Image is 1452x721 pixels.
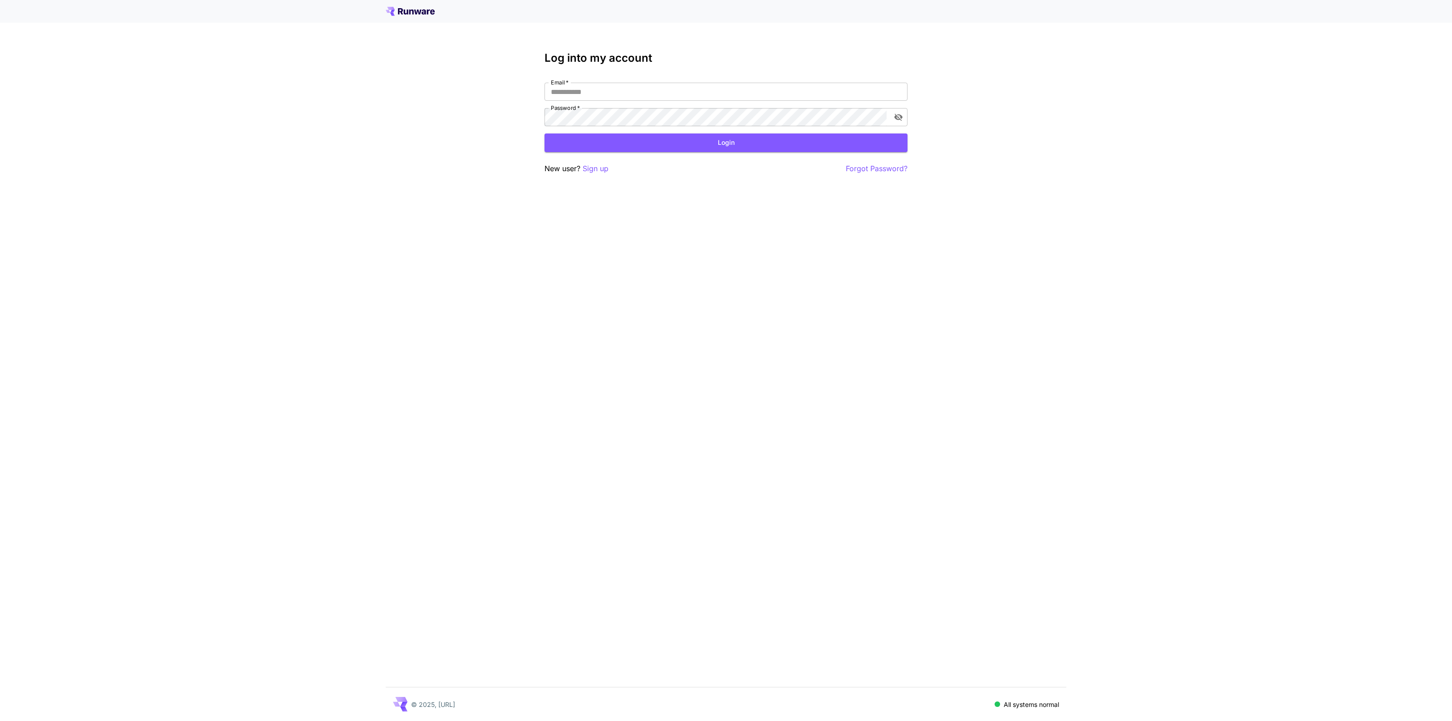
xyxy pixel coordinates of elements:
button: Login [544,133,907,152]
button: Sign up [583,163,608,174]
h3: Log into my account [544,52,907,64]
button: toggle password visibility [890,109,907,125]
label: Email [551,79,569,86]
label: Password [551,104,580,112]
p: © 2025, [URL] [411,700,455,709]
p: New user? [544,163,608,174]
button: Forgot Password? [846,163,907,174]
p: All systems normal [1004,700,1059,709]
